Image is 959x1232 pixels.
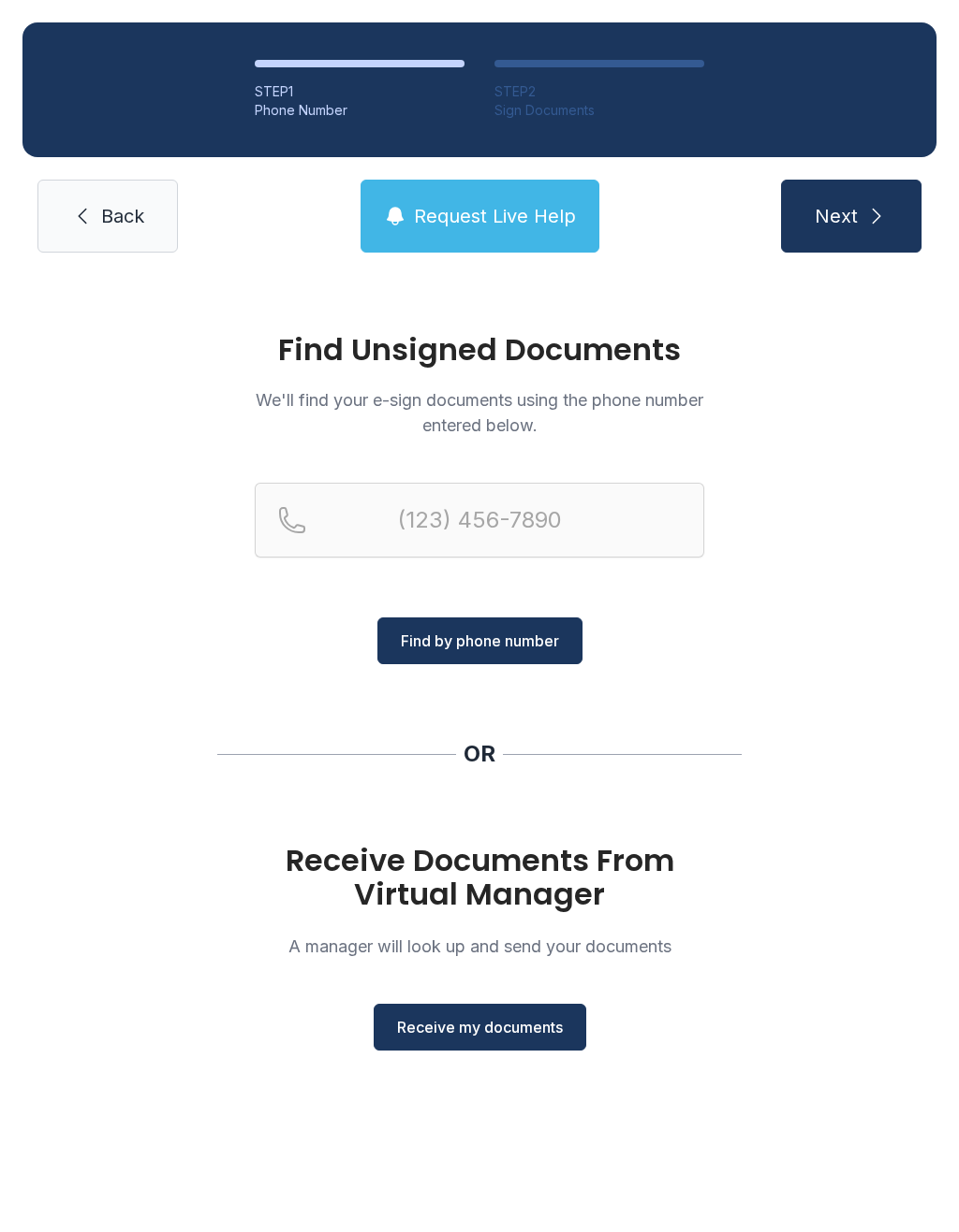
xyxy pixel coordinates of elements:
h1: Find Unsigned Documents [255,335,704,365]
input: Reservation phone number [255,483,704,558]
span: Find by phone number [401,630,559,652]
div: Phone Number [255,101,465,120]
div: OR [464,739,495,769]
div: Sign Documents [494,101,704,120]
p: A manager will look up and send your documents [255,934,704,959]
div: STEP 1 [255,82,465,101]
div: STEP 2 [494,82,704,101]
span: Next [815,203,858,229]
span: Back [101,203,144,229]
span: Receive my documents [397,1016,563,1038]
p: We'll find your e-sign documents using the phone number entered below. [255,387,704,438]
span: Request Live Help [414,203,576,229]
h1: Receive Documents From Virtual Manager [255,844,704,911]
